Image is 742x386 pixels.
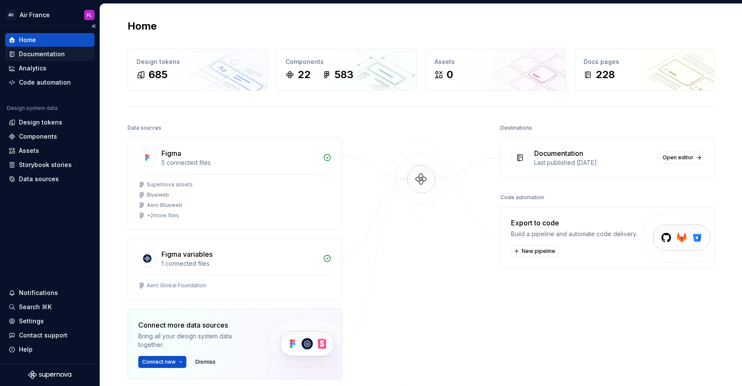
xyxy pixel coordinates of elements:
[500,191,544,204] div: Code automation
[19,146,39,155] div: Assets
[19,303,52,311] div: Search ⌘K
[584,58,706,66] div: Docs pages
[511,230,637,238] div: Build a pipeline and automate code delivery.
[147,181,193,188] div: Supernova assets
[534,158,654,167] div: Last published [DATE]
[5,47,94,61] a: Documentation
[19,317,44,325] div: Settings
[435,58,557,66] div: Assets
[5,61,94,75] a: Analytics
[161,249,213,259] div: Figma variables
[575,49,715,91] a: Docs pages228
[5,300,94,314] button: Search ⌘K
[19,36,36,44] div: Home
[511,218,637,228] div: Export to code
[500,122,532,134] div: Destinations
[5,33,94,47] a: Home
[142,359,176,365] span: Connect new
[5,158,94,172] a: Storybook stories
[19,132,57,141] div: Components
[128,122,161,134] div: Data sources
[5,343,94,356] button: Help
[596,68,615,82] div: 228
[138,356,186,368] button: Connect new
[5,115,94,129] a: Design tokens
[5,172,94,186] a: Data sources
[138,332,254,349] div: Bring all your design system data together.
[659,152,704,164] a: Open editor
[137,58,259,66] div: Design tokens
[5,144,94,158] a: Assets
[19,331,67,340] div: Contact support
[147,202,182,209] div: Aero Blueweb
[19,118,62,127] div: Design tokens
[88,20,100,32] button: Collapse sidebar
[19,289,58,297] div: Notifications
[161,148,181,158] div: Figma
[128,137,342,230] a: Figma5 connected filesSupernova assetsBluewebAero Blueweb+2more files
[522,248,555,255] span: New pipeline
[277,49,417,91] a: Components22583
[19,175,59,183] div: Data sources
[128,19,157,33] h2: Home
[28,371,71,379] svg: Supernova Logo
[147,282,206,289] div: Aero Global Foundation
[195,359,216,365] span: Dismiss
[2,6,98,24] button: ADAir FranceFL
[147,191,169,198] div: Blueweb
[19,161,72,169] div: Storybook stories
[511,245,559,257] button: New pipeline
[5,286,94,300] button: Notifications
[663,154,693,161] span: Open editor
[19,345,33,354] div: Help
[161,158,318,167] div: 5 connected files
[5,130,94,143] a: Components
[149,68,167,82] div: 685
[87,12,92,18] div: FL
[335,68,353,82] div: 583
[5,328,94,342] button: Contact support
[19,50,65,58] div: Documentation
[128,238,342,300] a: Figma variables1 connected filesAero Global Foundation
[447,68,453,82] div: 0
[161,259,318,268] div: 1 connected files
[147,212,179,219] div: + 2 more files
[19,78,71,87] div: Code automation
[286,58,408,66] div: Components
[19,64,46,73] div: Analytics
[298,68,310,82] div: 22
[534,148,583,158] div: Documentation
[192,356,219,368] button: Dismiss
[6,10,16,20] div: AD
[7,105,58,112] div: Design system data
[5,314,94,328] a: Settings
[20,11,50,19] div: Air France
[138,320,254,330] div: Connect more data sources
[5,76,94,89] a: Code automation
[426,49,566,91] a: Assets0
[128,49,268,91] a: Design tokens685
